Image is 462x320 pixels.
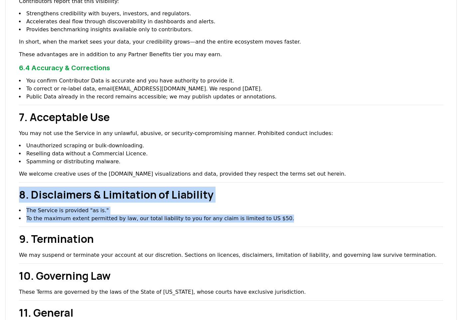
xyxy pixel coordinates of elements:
[19,10,443,18] li: Strengthens credibility with buyers, investors, and regulators.
[19,93,443,101] li: Public Data already in the record remains accessible; we may publish updates or annotations.
[19,158,443,166] li: Spamming or distributing malware.
[19,142,443,150] li: Unauthorized scraping or bulk-downloading.
[19,268,443,284] h2: 10. Governing Law
[19,288,443,296] p: These Terms are governed by the laws of the State of [US_STATE], whose courts have exclusive juri...
[19,170,443,178] p: We welcome creative uses of the [DOMAIN_NAME] visualizations and data, provided they respect the ...
[19,50,443,59] p: These advantages are in addition to any Partner Benefits tier you may earn.
[19,251,443,259] p: We may suspend or terminate your account at our discretion. Sections on licences, disclaimers, li...
[19,85,443,93] li: To correct or re-label data, email . We respond [DATE].
[19,150,443,158] li: Reselling data without a Commercial Licence.
[19,231,443,247] h2: 9. Termination
[19,38,443,46] p: In short, when the market sees your data, your credibility grows—and the entire ecosystem moves f...
[19,109,443,125] h2: 7. Acceptable Use
[19,187,443,203] h2: 8. Disclaimers & Limitation of Liability
[19,26,443,34] li: Provides benchmarking insights available only to contributors.
[19,18,443,26] li: Accelerates deal flow through discoverability in dashboards and alerts.
[19,215,443,223] li: To the maximum extent permitted by law, our total liability to you for any claim is limited to US...
[113,85,206,92] a: [EMAIL_ADDRESS][DOMAIN_NAME]
[19,63,443,73] h3: 6.4 Accuracy & Corrections
[19,207,443,215] li: The Service is provided "as is."
[19,77,443,85] li: You confirm Contributor Data is accurate and you have authority to provide it.
[19,129,443,138] p: You may not use the Service in any unlawful, abusive, or security-compromising manner. Prohibited...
